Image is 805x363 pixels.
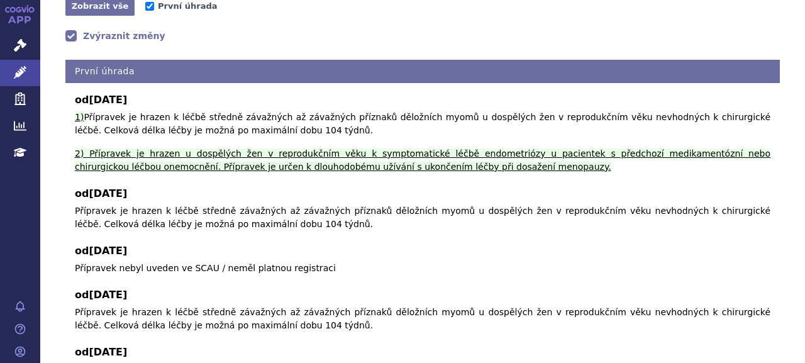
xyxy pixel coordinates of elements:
b: od [75,186,770,201]
span: Přípravek je hrazen k léčbě středně závažných až závažných příznaků děložních myomů u dospělých ž... [75,307,770,330]
a: Zvýraznit změny [65,30,165,42]
b: od [75,92,770,108]
b: od [75,288,770,303]
span: [DATE] [89,289,127,301]
input: První úhrada [145,2,154,11]
span: Přípravek nebyl uveden ve SCAU / neměl platnou registraci [75,263,336,273]
span: [DATE] [89,187,127,199]
ins: 2) Přípravek je hrazen u dospělých žen v reprodukčním věku k symptomatické léčbě endometriózy u p... [75,148,770,172]
b: od [75,345,770,360]
span: Zobrazit vše [72,1,129,11]
b: od [75,243,770,259]
ins: 1) [75,112,84,122]
span: Přípravek je hrazen k léčbě středně závažných až závažných příznaků děložních myomů u dospělých ž... [75,206,770,229]
h4: První úhrada [65,60,780,83]
span: [DATE] [89,346,127,358]
span: [DATE] [89,245,127,257]
span: [DATE] [89,94,127,106]
span: První úhrada [158,1,217,11]
span: Přípravek je hrazen k léčbě středně závažných až závažných příznaků děložních myomů u dospělých ž... [75,112,770,135]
